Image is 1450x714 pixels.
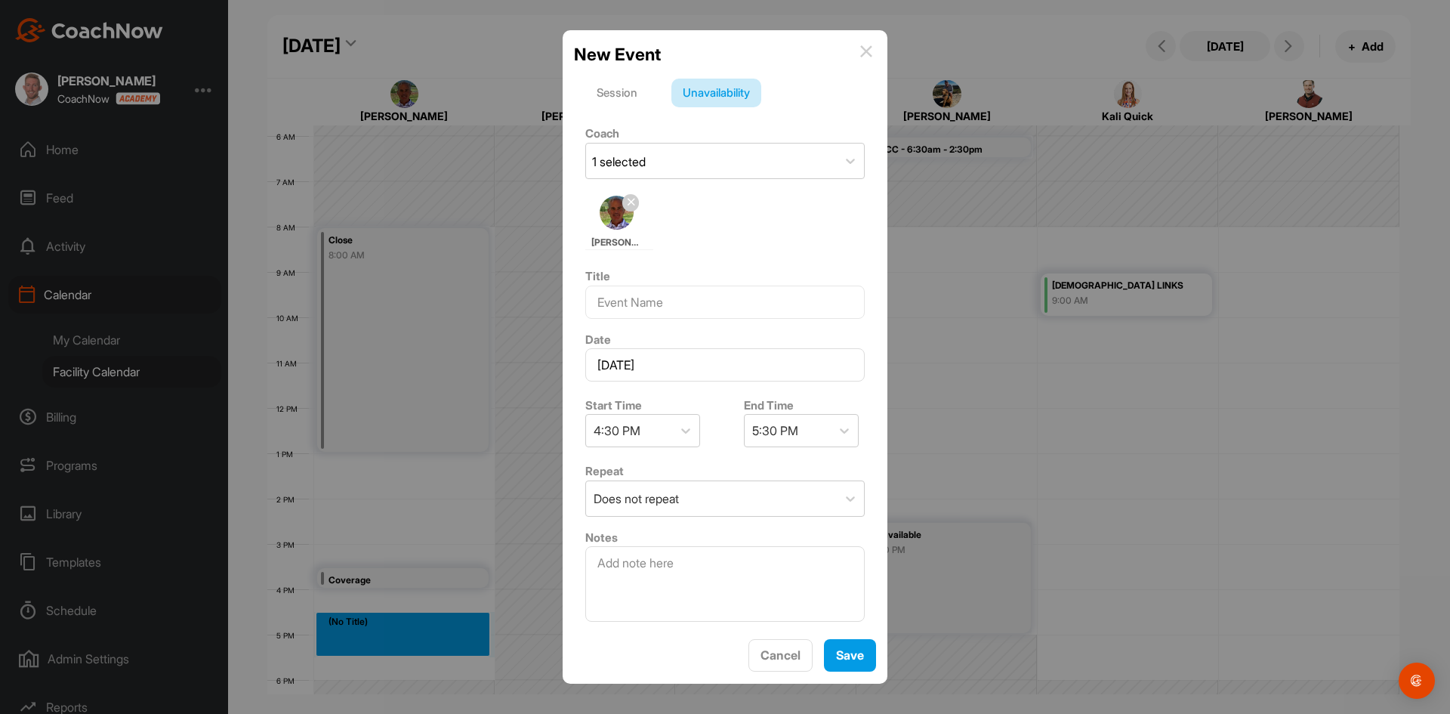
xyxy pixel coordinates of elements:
[824,639,876,672] button: Save
[585,269,610,283] label: Title
[594,490,679,508] div: Does not repeat
[585,126,619,141] label: Coach
[585,464,624,478] label: Repeat
[594,422,640,440] div: 4:30 PM
[744,398,794,413] label: End Time
[585,398,642,413] label: Start Time
[585,530,618,545] label: Notes
[600,196,634,230] img: square_995310b67c6d69ec776f0b559f876709.jpg
[591,236,643,249] span: [PERSON_NAME]
[1399,663,1435,699] div: Open Intercom Messenger
[671,79,761,107] div: Unavailability
[752,422,798,440] div: 5:30 PM
[860,45,872,57] img: info
[585,286,865,319] input: Event Name
[585,332,611,347] label: Date
[585,348,865,382] input: Select Date
[585,79,649,107] div: Session
[748,639,813,672] button: Cancel
[574,42,661,67] h2: New Event
[592,153,646,171] div: 1 selected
